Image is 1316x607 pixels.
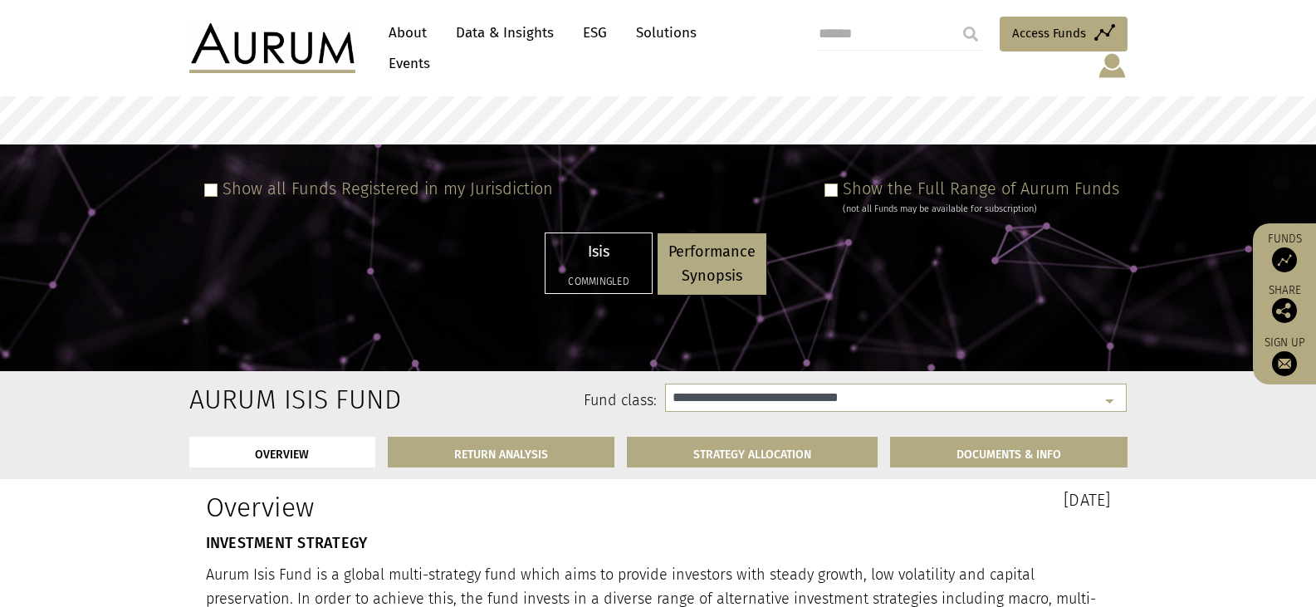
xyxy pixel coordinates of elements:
[380,17,435,48] a: About
[1097,51,1128,80] img: account-icon.svg
[223,179,553,198] label: Show all Funds Registered in my Jurisdiction
[388,437,614,467] a: RETURN ANALYSIS
[843,179,1119,198] label: Show the Full Range of Aurum Funds
[206,492,646,523] h1: Overview
[627,437,878,467] a: STRATEGY ALLOCATION
[671,492,1111,508] h3: [DATE]
[380,48,430,79] a: Events
[575,17,615,48] a: ESG
[1261,285,1308,323] div: Share
[1000,17,1128,51] a: Access Funds
[1272,298,1297,323] img: Share this post
[1261,335,1308,376] a: Sign up
[1012,23,1086,43] span: Access Funds
[890,437,1128,467] a: DOCUMENTS & INFO
[448,17,562,48] a: Data & Insights
[189,384,325,415] h2: Aurum Isis Fund
[1272,351,1297,376] img: Sign up to our newsletter
[206,534,368,552] strong: INVESTMENT STRATEGY
[628,17,705,48] a: Solutions
[556,277,641,286] h5: Commingled
[954,17,987,51] input: Submit
[189,23,355,73] img: Aurum
[1272,247,1297,272] img: Access Funds
[668,240,756,288] p: Performance Synopsis
[350,390,658,412] label: Fund class:
[556,240,641,264] p: Isis
[843,202,1119,217] div: (not all Funds may be available for subscription)
[1261,232,1308,272] a: Funds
